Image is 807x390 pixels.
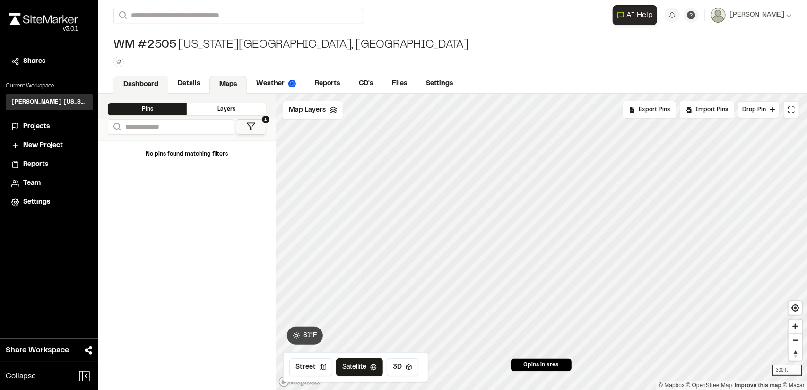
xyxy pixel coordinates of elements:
a: Files [382,75,417,93]
a: Team [11,178,87,189]
a: Projects [11,121,87,132]
a: Map feedback [735,382,781,389]
button: [PERSON_NAME] [711,8,792,23]
span: 0 pins in area [523,361,559,369]
span: Reports [23,159,48,170]
a: Reports [11,159,87,170]
span: Zoom out [789,334,802,347]
button: Search [113,8,130,23]
div: No pins available to export [623,101,676,118]
span: AI Help [626,9,653,21]
div: Oh geez...please don't... [9,25,78,34]
button: Search [108,119,125,135]
span: WM #2505 [113,38,176,53]
a: Maxar [783,382,805,389]
span: Drop Pin [742,105,766,114]
button: 1 [236,119,266,135]
button: Satellite [336,358,383,376]
button: 3D [387,358,418,376]
div: Pins [108,103,187,115]
span: Collapse [6,371,36,382]
span: [PERSON_NAME] [729,10,784,20]
span: Settings [23,197,50,208]
span: Import Pins [695,105,728,114]
img: User [711,8,726,23]
button: Reset bearing to north [789,347,802,361]
span: Export Pins [639,105,670,114]
img: precipai.png [288,80,296,87]
a: Settings [11,197,87,208]
a: Shares [11,56,87,67]
a: OpenStreetMap [686,382,732,389]
a: Mapbox logo [278,376,320,387]
span: 1 [262,116,269,123]
div: Open AI Assistant [613,5,661,25]
div: Import Pins into your project [680,101,734,118]
span: 81 ° F [303,330,317,341]
button: Drop Pin [738,101,780,118]
span: Share Workspace [6,345,69,356]
button: Zoom out [789,333,802,347]
button: Zoom in [789,320,802,333]
a: Details [168,75,209,93]
span: Shares [23,56,45,67]
span: New Project [23,140,63,151]
span: Map Layers [289,105,326,115]
a: Reports [305,75,349,93]
img: rebrand.png [9,13,78,25]
span: Team [23,178,41,189]
a: Weather [247,75,305,93]
h3: [PERSON_NAME] [US_STATE] [11,98,87,106]
button: Find my location [789,301,802,315]
a: Dashboard [113,76,168,94]
span: Projects [23,121,50,132]
button: 81°F [287,327,323,345]
div: Layers [187,103,266,115]
a: Settings [417,75,462,93]
button: Open AI Assistant [613,5,657,25]
p: Current Workspace [6,82,93,90]
a: CD's [349,75,382,93]
a: New Project [11,140,87,151]
span: No pins found matching filters [146,152,228,156]
div: 300 ft [772,365,802,376]
a: Maps [209,76,247,94]
a: Mapbox [659,382,685,389]
button: Edit Tags [113,57,124,67]
button: Street [289,358,332,376]
div: [US_STATE][GEOGRAPHIC_DATA], [GEOGRAPHIC_DATA] [113,38,469,53]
